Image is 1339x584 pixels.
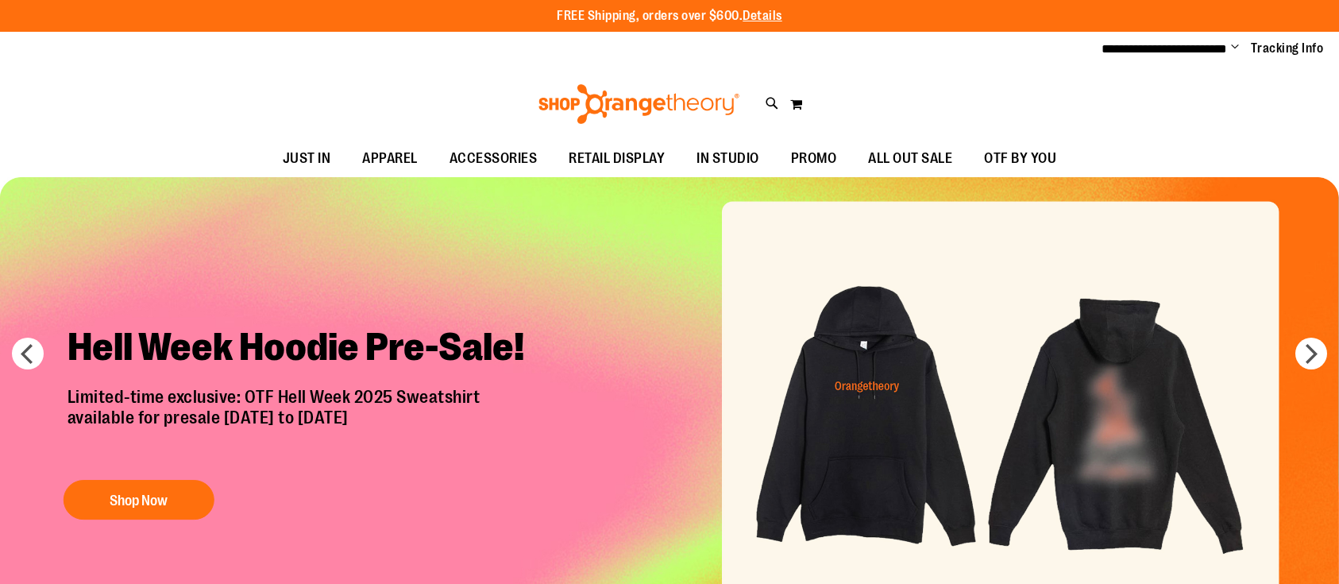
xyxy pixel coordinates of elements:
span: JUST IN [283,141,331,176]
a: Details [743,9,782,23]
button: next [1295,338,1327,369]
a: Tracking Info [1251,40,1324,57]
button: prev [12,338,44,369]
span: RETAIL DISPLAY [569,141,665,176]
span: IN STUDIO [697,141,759,176]
span: OTF BY YOU [984,141,1056,176]
span: APPAREL [362,141,418,176]
span: ALL OUT SALE [868,141,952,176]
p: Limited-time exclusive: OTF Hell Week 2025 Sweatshirt available for presale [DATE] to [DATE] [56,387,552,465]
button: Shop Now [64,480,214,520]
h2: Hell Week Hoodie Pre-Sale! [56,311,552,387]
button: Account menu [1231,41,1239,56]
span: PROMO [791,141,837,176]
img: Shop Orangetheory [536,84,742,124]
span: ACCESSORIES [450,141,538,176]
p: FREE Shipping, orders over $600. [557,7,782,25]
